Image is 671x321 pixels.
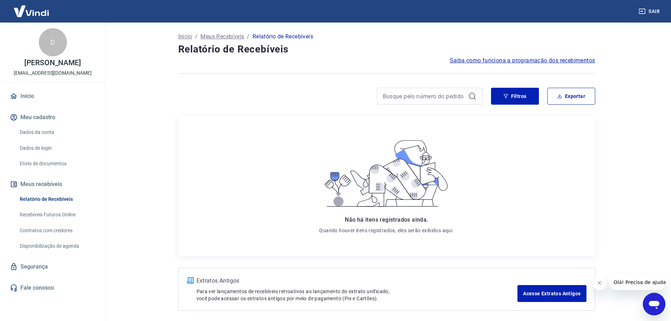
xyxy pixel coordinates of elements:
[178,32,192,41] a: Início
[8,177,97,192] button: Meus recebíveis
[17,125,97,140] a: Dados da conta
[39,28,67,56] div: D
[517,285,586,302] a: Acesse Extratos Antigos
[14,69,92,77] p: [EMAIL_ADDRESS][DOMAIN_NAME]
[450,56,595,65] a: Saiba como funciona a programação dos recebimentos
[383,91,465,101] input: Busque pelo número do pedido
[17,156,97,171] a: Envio de documentos
[197,277,518,285] p: Extratos Antigos
[17,192,97,206] a: Relatório de Recebíveis
[8,110,97,125] button: Meu cadastro
[253,32,313,41] p: Relatório de Recebíveis
[178,42,595,56] h4: Relatório de Recebíveis
[8,259,97,274] a: Segurança
[319,227,454,234] p: Quando houver itens registrados, eles serão exibidos aqui.
[491,88,539,105] button: Filtros
[197,288,518,302] p: Para ver lançamentos de recebíveis retroativos ao lançamento do extrato unificado, você pode aces...
[17,239,97,253] a: Disponibilização de agenda
[643,293,665,315] iframe: Botão para abrir a janela de mensagens
[592,276,607,290] iframe: Fechar mensagem
[609,274,665,290] iframe: Mensagem da empresa
[17,141,97,155] a: Dados de login
[8,280,97,296] a: Fale conosco
[187,277,194,284] img: ícone
[8,88,97,104] a: Início
[547,88,595,105] button: Exportar
[247,32,249,41] p: /
[8,0,54,22] img: Vindi
[345,216,428,223] span: Não há itens registrados ainda.
[195,32,198,41] p: /
[24,59,81,67] p: [PERSON_NAME]
[17,223,97,238] a: Contratos com credores
[4,5,59,11] span: Olá! Precisa de ajuda?
[17,208,97,222] a: Recebíveis Futuros Online
[637,5,663,18] button: Sair
[200,32,244,41] a: Meus Recebíveis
